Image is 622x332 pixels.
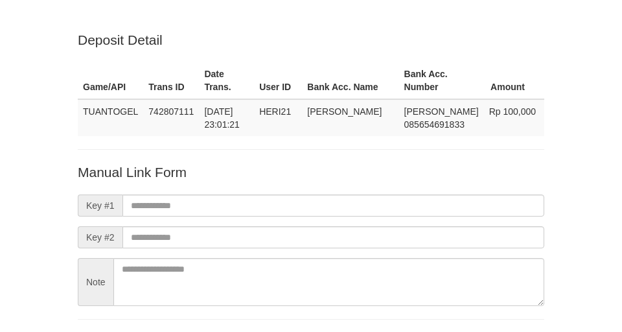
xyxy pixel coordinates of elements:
[78,99,143,136] td: TUANTOGEL
[143,62,199,99] th: Trans ID
[307,106,382,117] span: [PERSON_NAME]
[254,62,302,99] th: User ID
[404,119,465,130] span: Copy 085654691833 to clipboard
[204,106,240,130] span: [DATE] 23:01:21
[484,62,544,99] th: Amount
[78,195,122,217] span: Key #1
[259,106,291,117] span: HERI21
[399,62,484,99] th: Bank Acc. Number
[78,258,113,306] span: Note
[404,106,479,117] span: [PERSON_NAME]
[143,99,199,136] td: 742807111
[78,30,544,49] p: Deposit Detail
[199,62,254,99] th: Date Trans.
[78,226,122,248] span: Key #2
[302,62,398,99] th: Bank Acc. Name
[78,62,143,99] th: Game/API
[489,106,536,117] span: Rp 100,000
[78,163,544,182] p: Manual Link Form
